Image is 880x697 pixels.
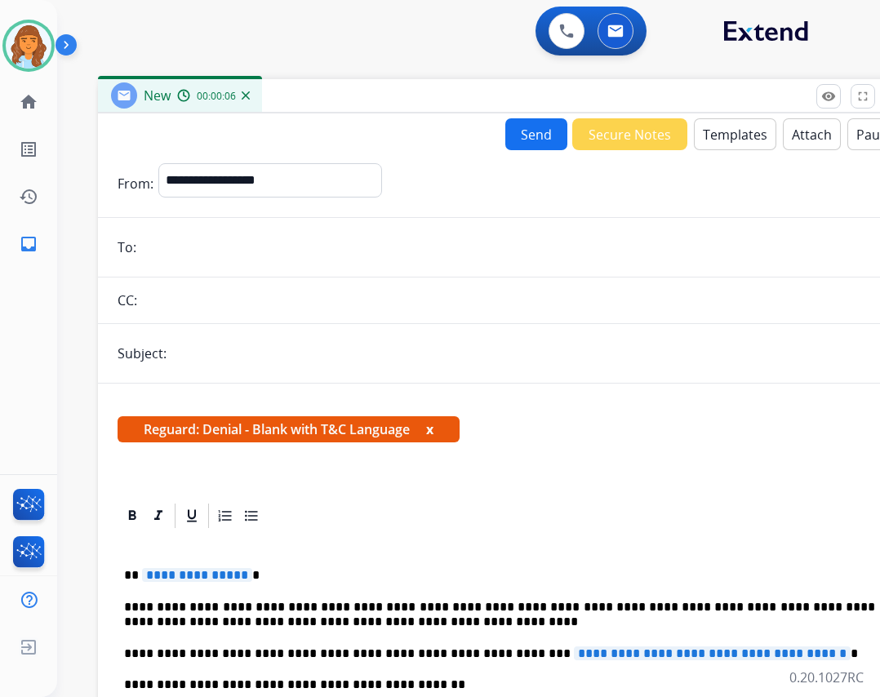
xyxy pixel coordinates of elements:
[118,174,153,193] p: From:
[19,92,38,112] mat-icon: home
[118,416,460,442] span: Reguard: Denial - Blank with T&C Language
[19,140,38,159] mat-icon: list_alt
[426,420,433,439] button: x
[118,344,167,363] p: Subject:
[856,89,870,104] mat-icon: fullscreen
[180,504,204,528] div: Underline
[239,504,264,528] div: Bullet List
[694,118,776,150] button: Templates
[103,72,841,104] h2: Emails
[118,238,136,257] p: To:
[146,504,171,528] div: Italic
[19,187,38,206] mat-icon: history
[821,89,836,104] mat-icon: remove_red_eye
[783,118,841,150] button: Attach
[197,90,236,103] span: 00:00:06
[144,87,171,104] span: New
[789,668,864,687] p: 0.20.1027RC
[120,504,144,528] div: Bold
[6,23,51,69] img: avatar
[213,504,238,528] div: Ordered List
[505,118,567,150] button: Send
[572,118,687,150] button: Secure Notes
[19,234,38,254] mat-icon: inbox
[118,291,137,310] p: CC:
